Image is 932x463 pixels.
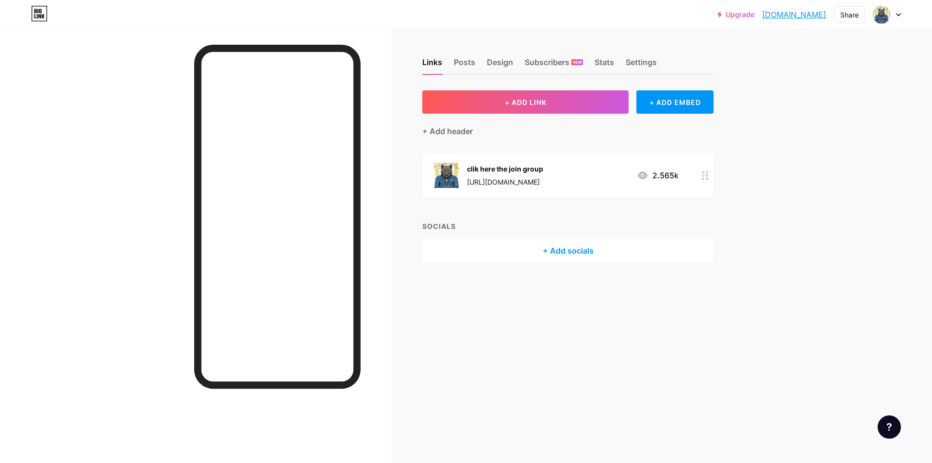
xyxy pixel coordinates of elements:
div: Share [840,10,859,20]
div: Posts [454,56,475,74]
span: NEW [573,59,582,65]
div: SOCIALS [422,221,714,231]
span: + ADD LINK [505,98,547,106]
div: 2.565k [637,170,679,181]
div: Design [487,56,513,74]
a: [DOMAIN_NAME] [762,9,826,20]
div: + ADD EMBED [636,90,714,114]
button: + ADD LINK [422,90,629,114]
div: clik here the join group [467,164,543,174]
div: [URL][DOMAIN_NAME] [467,177,543,187]
div: + Add header [422,125,473,137]
img: moregroup [872,5,891,24]
div: Subscribers [525,56,583,74]
div: Stats [595,56,614,74]
div: Settings [626,56,657,74]
div: + Add socials [422,239,714,262]
a: Upgrade [717,11,754,18]
div: Links [422,56,442,74]
img: clik here the join group [434,163,459,188]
